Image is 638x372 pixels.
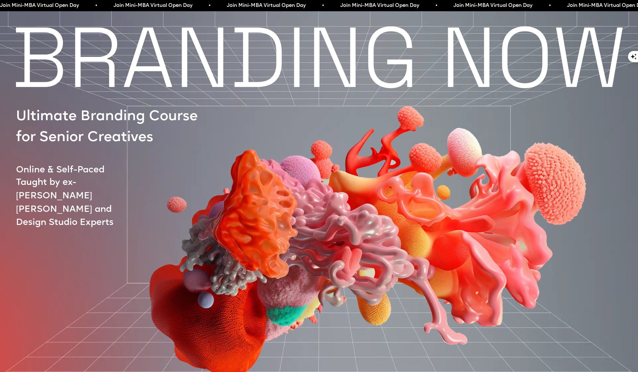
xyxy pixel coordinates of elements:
[16,106,207,148] p: Ultimate Branding Course for Senior Creatives
[209,1,210,10] span: •
[95,1,97,10] span: •
[549,1,551,10] span: •
[436,1,438,10] span: •
[16,176,144,230] p: Taught by ex-[PERSON_NAME] [PERSON_NAME] and Design Studio Experts
[322,1,324,10] span: •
